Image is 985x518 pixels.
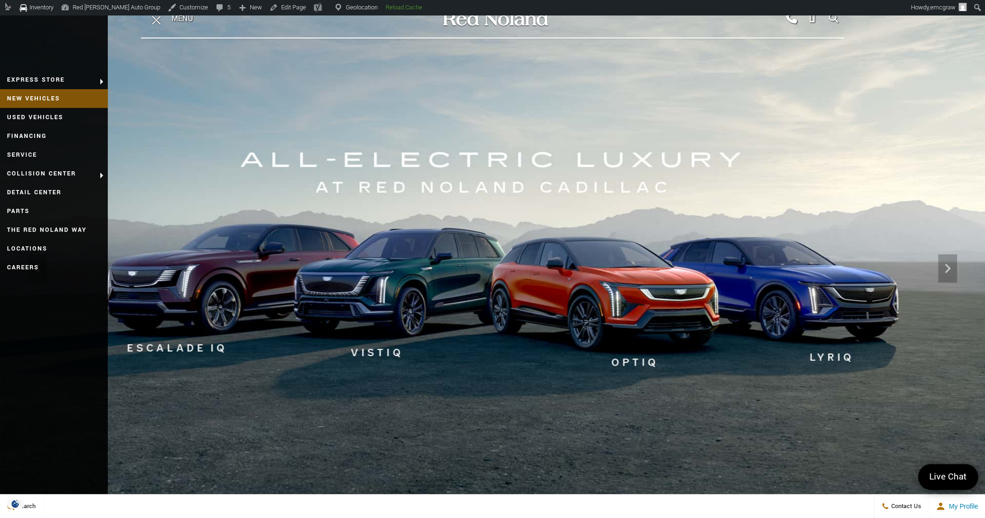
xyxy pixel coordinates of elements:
span: emcgraw [930,4,955,11]
span: Contact Us [889,502,921,510]
span: My Profile [945,503,978,510]
img: Red Noland Auto Group [441,11,549,27]
img: Opt-Out Icon [5,499,26,509]
button: Open user profile menu [929,495,985,518]
section: Click to Open Cookie Consent Modal [5,499,26,509]
span: Live Chat [925,471,971,483]
a: Live Chat [918,464,978,490]
div: Next [938,254,957,282]
strong: Reload Cache [386,4,422,11]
